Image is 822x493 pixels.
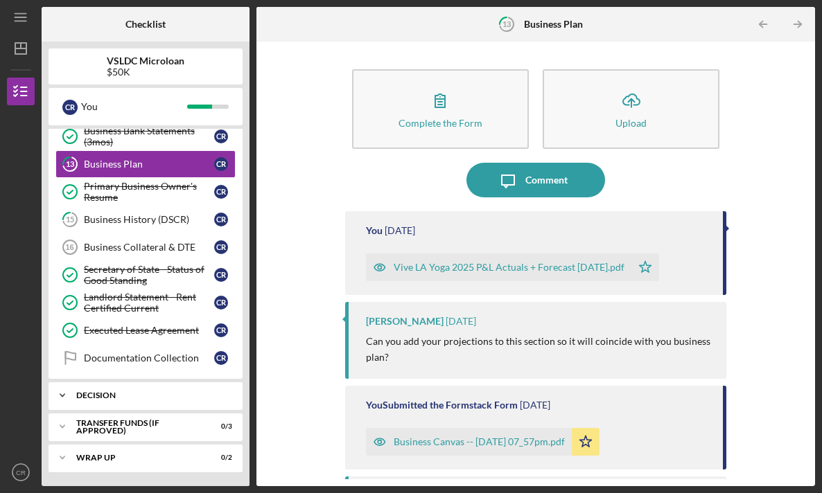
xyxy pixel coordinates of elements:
[76,391,225,400] div: Decision
[214,240,228,254] div: C R
[76,454,198,462] div: Wrap Up
[394,262,624,273] div: Vive LA Yoga 2025 P&L Actuals + Forecast [DATE].pdf
[66,160,74,169] tspan: 13
[214,351,228,365] div: C R
[214,185,228,199] div: C R
[366,316,444,327] div: [PERSON_NAME]
[446,316,476,327] time: 2025-08-13 17:07
[399,118,482,128] div: Complete the Form
[466,163,605,197] button: Comment
[55,233,236,261] a: 16Business Collateral & DTECR
[55,289,236,316] a: Landlord Statement - Rent Certified CurrentCR
[207,422,232,431] div: 0 / 3
[394,436,565,447] div: Business Canvas -- [DATE] 07_57pm.pdf
[84,159,214,170] div: Business Plan
[543,69,719,149] button: Upload
[366,253,659,281] button: Vive LA Yoga 2025 P&L Actuals + Forecast [DATE].pdf
[84,242,214,253] div: Business Collateral & DTE
[84,214,214,225] div: Business History (DSCR)
[214,213,228,226] div: C R
[214,296,228,310] div: C R
[366,225,383,236] div: You
[385,225,415,236] time: 2025-08-13 17:31
[55,261,236,289] a: Secretary of State - Status of Good StandingCR
[55,123,236,150] a: Business Bank Statements (3mos)CR
[62,100,78,115] div: C R
[65,243,73,251] tspan: 16
[366,400,518,411] div: You Submitted the Formstack Form
[55,206,236,233] a: 15Business History (DSCR)CR
[366,428,600,456] button: Business Canvas -- [DATE] 07_57pm.pdf
[84,181,214,203] div: Primary Business Owner's Resume
[214,129,228,143] div: C R
[84,292,214,314] div: Landlord Statement - Rent Certified Current
[107,66,184,78] div: $50K
[55,178,236,206] a: Primary Business Owner's ResumeCR
[55,316,236,344] a: Executed Lease AgreementCR
[615,118,647,128] div: Upload
[352,69,529,149] button: Complete the Form
[84,325,214,336] div: Executed Lease Agreement
[525,163,568,197] div: Comment
[7,458,35,486] button: CR
[214,268,228,282] div: C R
[524,19,583,30] b: Business Plan
[55,344,236,372] a: Documentation CollectionCR
[16,469,26,476] text: CR
[502,19,510,28] tspan: 13
[214,157,228,171] div: C R
[84,125,214,147] div: Business Bank Statements (3mos)
[125,19,166,30] b: Checklist
[214,323,228,337] div: C R
[366,334,712,365] p: Can you add your projections to this section so it will coincide with you business plan?
[84,264,214,286] div: Secretary of State - Status of Good Standing
[55,150,236,178] a: 13Business PlanCR
[81,95,187,118] div: You
[520,400,550,411] time: 2025-08-07 23:57
[76,419,198,435] div: Transfer Funds (If Approved)
[207,454,232,462] div: 0 / 2
[66,215,74,224] tspan: 15
[107,55,184,66] b: VSLDC Microloan
[84,352,214,364] div: Documentation Collection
